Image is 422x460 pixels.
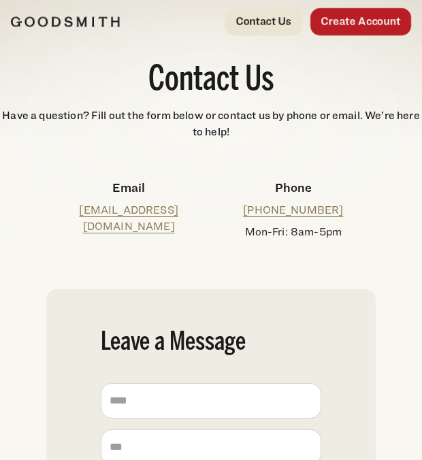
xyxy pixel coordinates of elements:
[243,203,343,216] a: [PHONE_NUMBER]
[222,178,365,197] h4: Phone
[101,330,321,356] h2: Leave a Message
[11,16,120,27] img: Goodsmith
[225,8,302,35] a: Contact Us
[79,203,178,233] a: [EMAIL_ADDRESS][DOMAIN_NAME]
[57,178,200,197] h4: Email
[310,8,411,35] a: Create Account
[222,224,365,240] p: Mon-Fri: 8am-5pm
